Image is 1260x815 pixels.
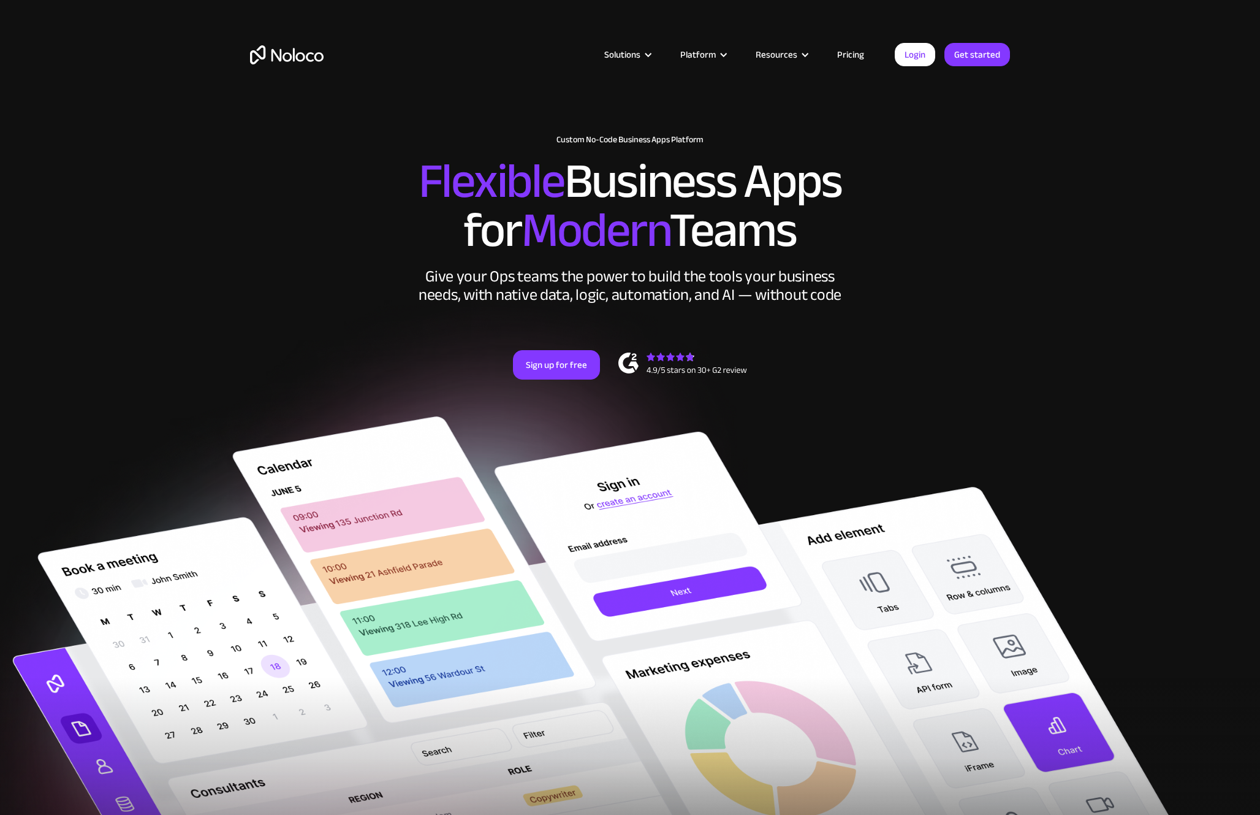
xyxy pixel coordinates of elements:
h1: Custom No-Code Business Apps Platform [250,135,1010,145]
span: Modern [522,185,669,276]
a: Get started [944,43,1010,66]
h2: Business Apps for Teams [250,157,1010,255]
div: Platform [680,47,716,63]
a: Pricing [822,47,879,63]
div: Resources [756,47,797,63]
a: Sign up for free [513,350,600,380]
span: Flexible [419,136,564,227]
div: Solutions [604,47,640,63]
a: Login [895,43,935,66]
div: Give your Ops teams the power to build the tools your business needs, with native data, logic, au... [416,267,844,304]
